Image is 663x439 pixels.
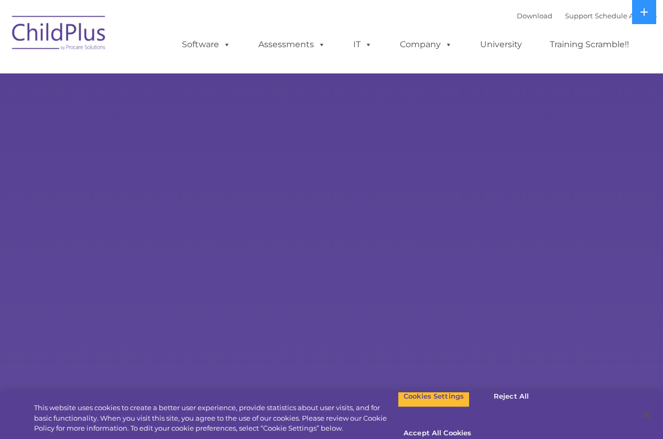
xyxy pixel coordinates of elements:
[479,386,544,408] button: Reject All
[171,34,241,55] a: Software
[7,8,112,61] img: ChildPlus by Procare Solutions
[343,34,383,55] a: IT
[470,34,532,55] a: University
[248,34,336,55] a: Assessments
[34,403,398,434] div: This website uses cookies to create a better user experience, provide statistics about user visit...
[389,34,463,55] a: Company
[595,12,657,20] a: Schedule A Demo
[517,12,657,20] font: |
[517,12,552,20] a: Download
[565,12,593,20] a: Support
[398,386,470,408] button: Cookies Settings
[539,34,639,55] a: Training Scramble!!
[635,403,658,426] button: Close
